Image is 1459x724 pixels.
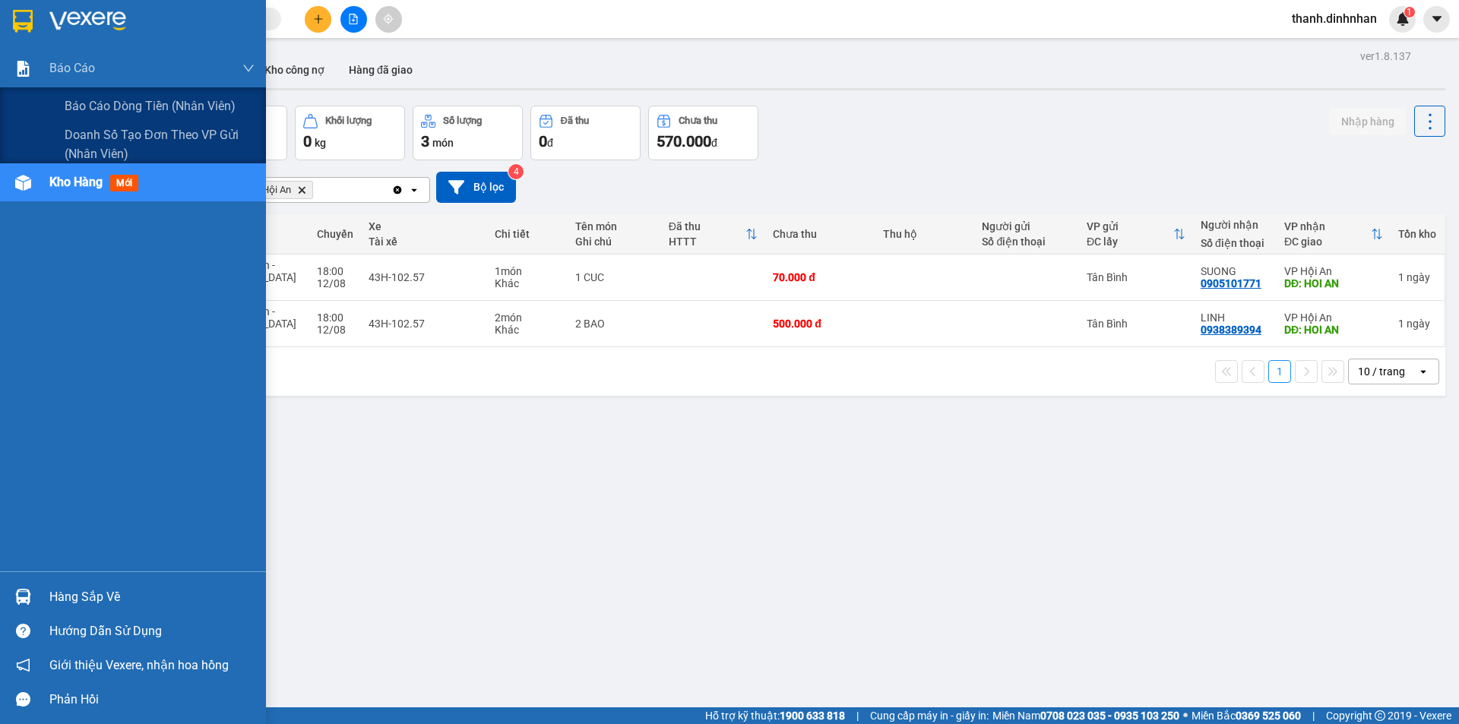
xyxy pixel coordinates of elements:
[856,707,859,724] span: |
[1183,713,1188,719] span: ⚪️
[1277,214,1391,255] th: Toggle SortBy
[1201,324,1261,336] div: 0938389394
[340,6,367,33] button: file-add
[669,220,746,232] div: Đã thu
[495,277,560,289] div: Khác
[1201,265,1269,277] div: SUONG
[530,106,641,160] button: Đã thu0đ
[1423,6,1450,33] button: caret-down
[773,228,868,240] div: Chưa thu
[661,214,766,255] th: Toggle SortBy
[13,10,33,33] img: logo-vxr
[317,265,353,277] div: 18:00
[992,707,1179,724] span: Miền Nam
[705,707,845,724] span: Hỗ trợ kỹ thuật:
[1087,236,1173,248] div: ĐC lấy
[65,125,255,163] span: Doanh số tạo đơn theo VP gửi (nhân viên)
[16,624,30,638] span: question-circle
[391,184,404,196] svg: Clear all
[1201,219,1269,231] div: Người nhận
[1404,7,1415,17] sup: 1
[495,228,560,240] div: Chi tiết
[1407,271,1430,283] span: ngày
[1201,277,1261,289] div: 0905101771
[369,220,479,232] div: Xe
[1280,9,1389,28] span: thanh.dinhnhan
[1284,265,1383,277] div: VP Hội An
[49,656,229,675] span: Giới thiệu Vexere, nhận hoa hồng
[1360,48,1411,65] div: ver 1.8.137
[317,277,353,289] div: 12/08
[49,688,255,711] div: Phản hồi
[436,172,516,203] button: Bộ lọc
[711,137,717,149] span: đ
[432,137,454,149] span: món
[297,185,306,194] svg: Delete
[1284,311,1383,324] div: VP Hội An
[369,271,479,283] div: 43H-102.57
[1398,318,1436,330] div: 1
[508,164,524,179] sup: 4
[317,324,353,336] div: 12/08
[1396,12,1410,26] img: icon-new-feature
[375,6,402,33] button: aim
[495,324,560,336] div: Khác
[547,137,553,149] span: đ
[369,236,479,248] div: Tài xế
[1417,365,1429,378] svg: open
[348,14,359,24] span: file-add
[313,14,324,24] span: plus
[982,236,1071,248] div: Số điện thoại
[16,658,30,672] span: notification
[49,620,255,643] div: Hướng dẫn sử dụng
[16,692,30,707] span: message
[575,271,654,283] div: 1 CUC
[1329,108,1407,135] button: Nhập hàng
[15,175,31,191] img: warehouse-icon
[1192,707,1301,724] span: Miền Bắc
[1407,318,1430,330] span: ngày
[1079,214,1193,255] th: Toggle SortBy
[65,96,236,115] span: Báo cáo dòng tiền (nhân viên)
[982,220,1071,232] div: Người gửi
[883,228,967,240] div: Thu hộ
[443,115,482,126] div: Số lượng
[295,106,405,160] button: Khối lượng0kg
[773,271,868,283] div: 70.000 đ
[870,707,989,724] span: Cung cấp máy in - giấy in:
[575,236,654,248] div: Ghi chú
[241,181,313,199] span: VP Hội An, close by backspace
[657,132,711,150] span: 570.000
[561,115,589,126] div: Đã thu
[773,318,868,330] div: 500.000 đ
[242,62,255,74] span: down
[679,115,717,126] div: Chưa thu
[1087,271,1185,283] div: Tân Bình
[1236,710,1301,722] strong: 0369 525 060
[1040,710,1179,722] strong: 0708 023 035 - 0935 103 250
[1284,277,1383,289] div: DĐ: HOI AN
[780,710,845,722] strong: 1900 633 818
[1375,710,1385,721] span: copyright
[110,175,138,191] span: mới
[305,6,331,33] button: plus
[383,14,394,24] span: aim
[648,106,758,160] button: Chưa thu570.000đ
[252,52,337,88] button: Kho công nợ
[49,175,103,189] span: Kho hàng
[421,132,429,150] span: 3
[15,589,31,605] img: warehouse-icon
[495,265,560,277] div: 1 món
[1312,707,1315,724] span: |
[1284,324,1383,336] div: DĐ: HOI AN
[1284,236,1371,248] div: ĐC giao
[303,132,312,150] span: 0
[15,61,31,77] img: solution-icon
[1430,12,1444,26] span: caret-down
[1201,237,1269,249] div: Số điện thoại
[408,184,420,196] svg: open
[1358,364,1405,379] div: 10 / trang
[1087,318,1185,330] div: Tân Bình
[316,182,318,198] input: Selected VP Hội An.
[315,137,326,149] span: kg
